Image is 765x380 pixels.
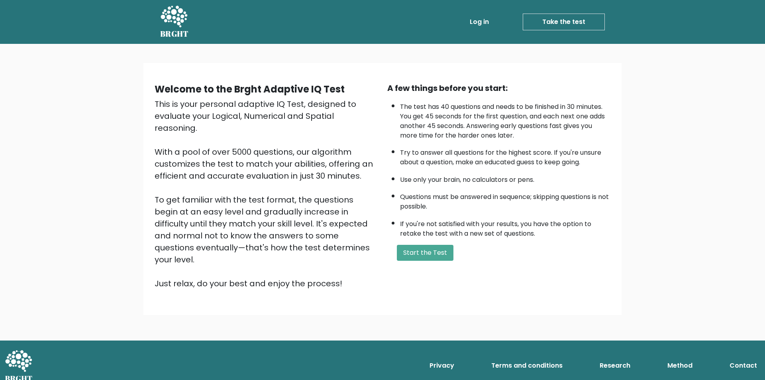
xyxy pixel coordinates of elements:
[426,358,457,374] a: Privacy
[664,358,696,374] a: Method
[400,215,610,238] li: If you're not satisfied with your results, you have the option to retake the test with a new set ...
[400,98,610,140] li: The test has 40 questions and needs to be finished in 30 minutes. You get 45 seconds for the firs...
[160,29,189,39] h5: BRGHT
[523,14,605,30] a: Take the test
[400,171,610,185] li: Use only your brain, no calculators or pens.
[160,3,189,41] a: BRGHT
[155,98,378,289] div: This is your personal adaptive IQ Test, designed to evaluate your Logical, Numerical and Spatial ...
[488,358,566,374] a: Terms and conditions
[387,82,610,94] div: A few things before you start:
[400,144,610,167] li: Try to answer all questions for the highest score. If you're unsure about a question, make an edu...
[400,188,610,211] li: Questions must be answered in sequence; skipping questions is not possible.
[467,14,492,30] a: Log in
[397,245,453,261] button: Start the Test
[726,358,760,374] a: Contact
[596,358,634,374] a: Research
[155,83,345,96] b: Welcome to the Brght Adaptive IQ Test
